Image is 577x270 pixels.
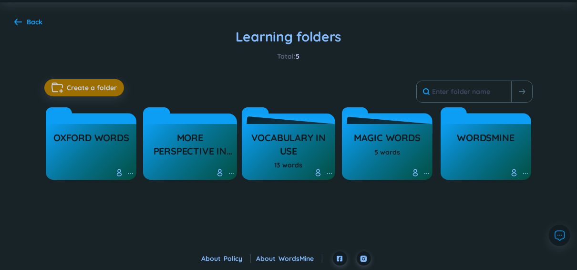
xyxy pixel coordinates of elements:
[296,52,300,61] span: 5
[274,160,302,170] div: 13 words
[53,131,129,149] h3: Oxford words
[354,129,421,147] a: magic words
[14,19,42,27] a: Back
[44,79,124,96] button: Create a folder
[457,129,514,147] a: WordsMine
[148,131,232,157] h3: more perspective in life
[374,147,400,157] div: 5 words
[417,81,511,102] input: Enter folder name
[354,131,421,149] h3: magic words
[202,253,251,264] div: About
[457,131,514,149] h3: WordsMine
[148,129,232,160] a: more perspective in life
[278,52,296,61] span: Total :
[27,17,42,27] div: Back
[257,253,322,264] div: About
[247,129,331,160] a: vocabulary in use
[247,131,331,157] h3: vocabulary in use
[67,83,117,93] span: Create a folder
[279,254,322,263] a: WordsMine
[224,254,251,263] a: Policy
[44,28,533,45] h2: Learning folders
[53,129,129,147] a: Oxford words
